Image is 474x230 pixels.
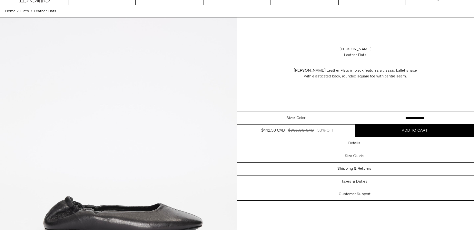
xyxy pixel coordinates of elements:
[339,192,370,196] h3: Customer Support
[402,128,428,133] span: Add to cart
[5,9,15,14] span: Home
[287,115,294,121] span: Size
[294,115,305,121] span: / Color
[355,125,474,137] button: Add to cart
[345,154,364,158] h3: Size Guide
[17,8,19,14] span: /
[341,179,368,184] h3: Taxes & Duties
[344,52,367,58] div: Leather Flats
[340,46,371,52] a: [PERSON_NAME]
[348,141,360,145] h3: Details
[288,128,314,134] div: $885.00 CAD
[20,9,29,14] span: Flats
[34,9,56,14] span: Leather Flats
[317,128,334,134] div: 50% OFF
[34,8,56,14] a: Leather Flats
[261,128,285,134] div: $442.50 CAD
[5,8,15,14] a: Home
[338,166,371,171] h3: Shipping & Returns
[31,8,32,14] span: /
[291,65,420,83] p: [PERSON_NAME] Leather Flats in black features a classic ballet shape with elasticated back, round...
[20,8,29,14] a: Flats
